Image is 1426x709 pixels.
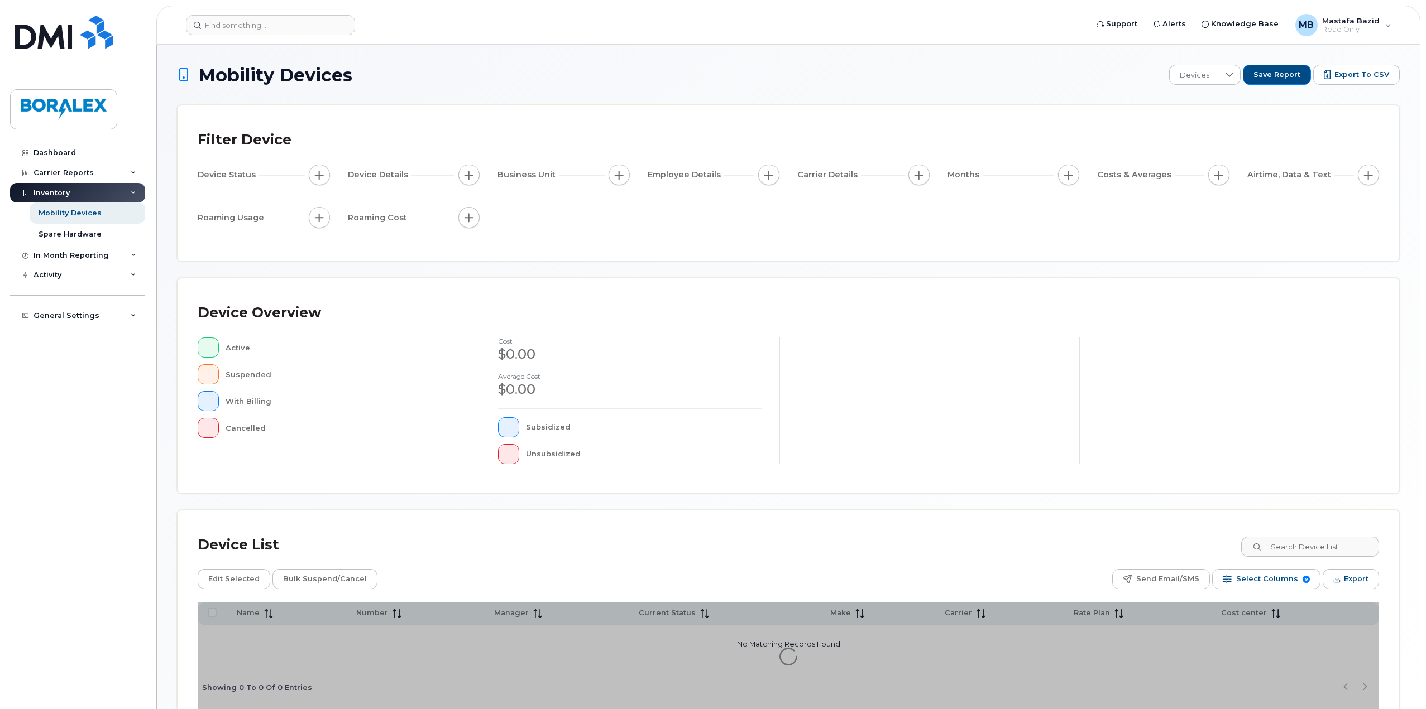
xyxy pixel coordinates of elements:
button: Save Report [1243,65,1311,85]
span: Edit Selected [208,571,260,587]
span: Export [1344,571,1368,587]
span: Costs & Averages [1097,169,1175,181]
button: Edit Selected [198,569,270,589]
span: Mobility Devices [198,65,352,85]
span: Employee Details [648,169,724,181]
span: Months [948,169,983,181]
span: Send Email/SMS [1136,571,1199,587]
span: Device Status [198,169,259,181]
input: Search Device List ... [1241,537,1379,557]
div: Unsubsidized [526,444,762,464]
button: Select Columns 9 [1212,569,1320,589]
span: Roaming Usage [198,212,267,224]
h4: Average cost [498,373,762,380]
div: Subsidized [526,417,762,437]
div: Active [226,337,462,358]
div: Suspended [226,364,462,384]
div: Device List [198,530,279,560]
span: Device Details [348,169,411,181]
div: Cancelled [226,418,462,438]
span: Save Report [1253,70,1300,80]
span: Roaming Cost [348,212,410,224]
div: $0.00 [498,380,762,399]
div: $0.00 [498,345,762,364]
span: Devices [1170,65,1219,85]
div: Filter Device [198,126,291,155]
div: Device Overview [198,298,321,327]
button: Bulk Suspend/Cancel [272,569,377,589]
span: Business Unit [497,169,559,181]
span: Airtime, Data & Text [1247,169,1334,181]
h4: cost [498,337,762,345]
span: 9 [1303,576,1310,583]
button: Export [1323,569,1379,589]
div: With Billing [226,391,462,411]
span: Bulk Suspend/Cancel [283,571,367,587]
span: Select Columns [1236,571,1298,587]
button: Export to CSV [1313,65,1400,85]
button: Send Email/SMS [1112,569,1210,589]
span: Carrier Details [797,169,861,181]
span: Export to CSV [1334,70,1389,80]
